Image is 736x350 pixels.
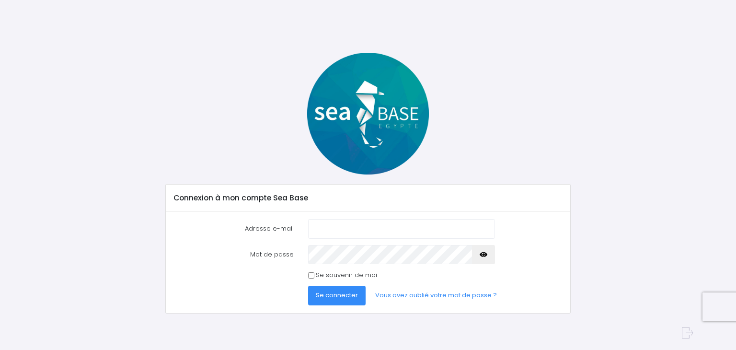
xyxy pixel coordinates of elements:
a: Vous avez oublié votre mot de passe ? [368,286,505,305]
label: Adresse e-mail [167,219,301,238]
label: Se souvenir de moi [316,270,377,280]
div: Connexion à mon compte Sea Base [166,185,570,211]
button: Se connecter [308,286,366,305]
span: Se connecter [316,291,358,300]
label: Mot de passe [167,245,301,264]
